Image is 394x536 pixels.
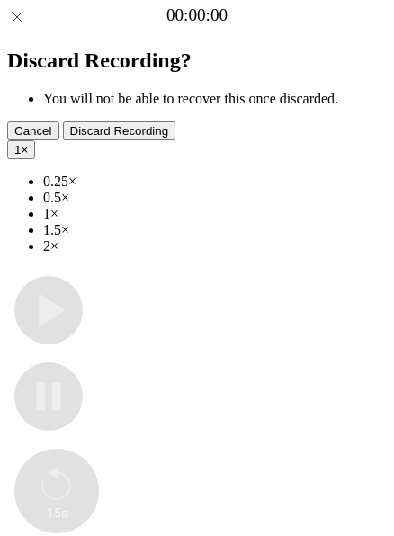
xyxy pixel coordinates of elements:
span: 1 [14,143,21,156]
li: 1.5× [43,222,387,238]
li: You will not be able to recover this once discarded. [43,91,387,107]
a: 00:00:00 [166,5,228,25]
li: 0.25× [43,174,387,190]
li: 0.5× [43,190,387,206]
li: 2× [43,238,387,255]
h2: Discard Recording? [7,49,387,73]
li: 1× [43,206,387,222]
button: Discard Recording [63,121,176,140]
button: 1× [7,140,35,159]
button: Cancel [7,121,59,140]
